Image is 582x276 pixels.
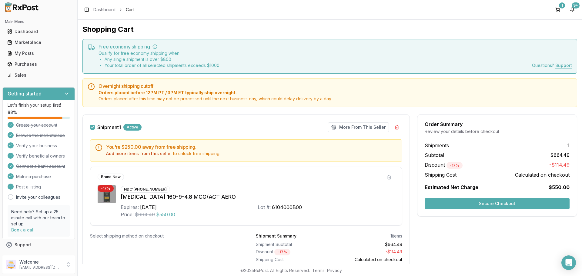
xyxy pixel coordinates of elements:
[550,151,570,159] span: $664.49
[98,185,116,203] img: Breztri Aerosphere 160-9-4.8 MCG/ACT AERO
[98,174,124,180] div: Brand New
[93,7,115,13] a: Dashboard
[425,162,463,168] span: Discount
[274,249,290,255] div: - 17 %
[16,122,57,128] span: Create your account
[2,48,75,58] button: My Posts
[312,268,325,273] a: Terms
[121,186,170,193] div: NDC: [PHONE_NUMBER]
[328,122,389,132] button: More From This Seller
[515,171,570,178] span: Calculated on checkout
[258,204,271,211] div: Lot #:
[2,2,41,12] img: RxPost Logo
[121,204,139,211] div: Expires:
[99,96,572,102] span: Orders placed after this time may not be processed until the next business day, which could delay...
[106,151,397,157] div: to unlock free shipping.
[272,204,302,211] div: 6104000B00
[327,268,342,273] a: Privacy
[5,48,72,59] a: My Posts
[332,241,403,248] div: $664.49
[559,2,565,8] div: 1
[2,27,75,36] button: Dashboard
[425,171,457,178] span: Shipping Cost
[256,233,296,239] div: Shipment Summary
[7,28,70,35] div: Dashboard
[93,7,134,13] nav: breadcrumb
[549,161,570,169] span: -$114.49
[2,250,75,261] button: Feedback
[5,37,72,48] a: Marketplace
[11,227,35,232] a: Book a call
[16,194,60,200] a: Invite your colleagues
[8,102,70,108] p: Let's finish your setup first!
[332,249,403,255] div: - $114.49
[7,39,70,45] div: Marketplace
[16,143,57,149] span: Verify your business
[256,241,327,248] div: Shipment Subtotal
[447,162,463,169] div: - 17 %
[5,26,72,37] a: Dashboard
[7,50,70,56] div: My Posts
[8,90,42,97] h3: Getting started
[567,142,570,149] span: 1
[156,211,175,218] span: $550.00
[106,151,172,157] button: Add more items from this seller
[99,44,572,49] h5: Free economy shipping
[425,128,570,135] div: Review your details before checkout
[16,153,65,159] span: Verify beneficial owners
[135,211,155,218] span: $664.49
[425,151,444,159] span: Subtotal
[121,193,395,201] div: [MEDICAL_DATA] 160-9-4.8 MCG/ACT AERO
[2,239,75,250] button: Support
[7,61,70,67] div: Purchases
[5,59,72,70] a: Purchases
[99,90,572,96] span: Orders placed before 12PM PT / 3PM ET typically ship overnight.
[98,185,114,192] div: - 17 %
[2,70,75,80] button: Sales
[16,184,41,190] span: Post a listing
[2,38,75,47] button: Marketplace
[105,62,219,68] li: Your total order of all selected shipments exceeds $ 1000
[332,257,403,263] div: Calculated on checkout
[549,184,570,191] span: $550.00
[425,142,449,149] span: Shipments
[123,124,142,131] div: Active
[16,132,65,138] span: Browse the marketplace
[567,5,577,15] button: 9+
[97,125,121,130] label: Shipment 1
[11,209,66,227] p: Need help? Set up a 25 minute call with our team to set up.
[572,2,580,8] div: 9+
[140,204,157,211] div: [DATE]
[8,109,17,115] span: 88 %
[82,25,577,34] h1: Shopping Cart
[5,70,72,81] a: Sales
[90,233,236,239] div: Select shipping method on checkout
[7,72,70,78] div: Sales
[106,145,397,149] h5: You're $250.00 away from free shipping.
[425,122,570,127] div: Order Summary
[2,59,75,69] button: Purchases
[99,50,219,68] div: Qualify for free economy shipping when
[126,7,134,13] span: Cart
[425,184,478,190] span: Estimated Net Charge
[99,84,572,88] h5: Overnight shipping cutoff
[390,233,402,239] div: 1 items
[256,257,327,263] div: Shipping Cost
[561,255,576,270] div: Open Intercom Messenger
[425,198,570,209] button: Secure Checkout
[16,163,65,169] span: Connect a bank account
[256,249,327,255] div: Discount
[16,174,51,180] span: Make a purchase
[553,5,563,15] button: 1
[15,253,35,259] span: Feedback
[532,62,572,68] div: Questions?
[105,56,219,62] li: Any single shipment is over $ 800
[5,19,72,24] h2: Main Menu
[6,260,16,269] img: User avatar
[19,259,62,265] p: Welcome
[19,265,62,270] p: [EMAIL_ADDRESS][DOMAIN_NAME]
[121,211,134,218] div: Price:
